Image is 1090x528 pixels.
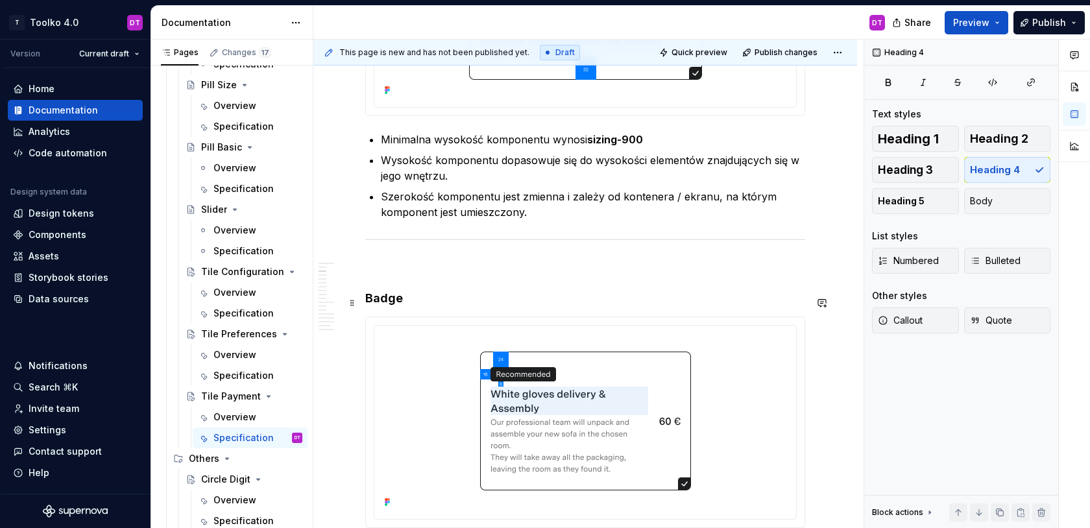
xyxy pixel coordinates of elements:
div: Specification [213,369,274,382]
span: Quick preview [672,47,727,58]
div: T [9,15,25,30]
span: Share [904,16,931,29]
div: Slider [201,203,227,216]
a: Overview [193,407,308,427]
a: Specification [193,241,308,261]
div: Invite team [29,402,79,415]
button: Help [8,462,143,483]
span: Heading 3 [878,163,933,176]
div: Documentation [162,16,284,29]
a: Tile Payment [180,386,308,407]
span: Heading 5 [878,195,925,208]
span: Heading 1 [878,132,939,145]
button: Numbered [872,248,959,274]
div: Tile Payment [201,390,261,403]
button: Bulleted [964,248,1051,274]
a: Overview [193,95,308,116]
div: Specification [213,431,274,444]
a: Settings [8,420,143,440]
span: Publish changes [755,47,817,58]
div: Search ⌘K [29,381,78,394]
a: Specification [193,116,308,137]
a: Data sources [8,289,143,309]
div: Other styles [872,289,927,302]
div: Specification [213,307,274,320]
span: Draft [555,47,575,58]
div: Toolko 4.0 [30,16,79,29]
div: Overview [213,286,256,299]
div: Settings [29,424,66,437]
a: Pill Basic [180,137,308,158]
div: Data sources [29,293,89,306]
div: Tile Preferences [201,328,277,341]
a: Documentation [8,100,143,121]
a: Overview [193,158,308,178]
a: Overview [193,490,308,510]
button: Heading 5 [872,188,959,214]
div: Version [10,49,40,59]
div: Code automation [29,147,107,160]
button: TToolko 4.0DT [3,8,148,36]
div: Assets [29,250,59,263]
div: Overview [213,348,256,361]
button: Publish [1013,11,1085,34]
svg: Supernova Logo [43,505,108,518]
a: Specification [193,303,308,324]
a: Components [8,224,143,245]
div: Specification [213,182,274,195]
a: Pill Size [180,75,308,95]
div: Circle Digit [201,473,250,486]
a: Design tokens [8,203,143,224]
button: Current draft [73,45,145,63]
div: Contact support [29,445,102,458]
div: Notifications [29,359,88,372]
button: Share [886,11,939,34]
strong: sizing-900 [587,133,643,146]
div: Documentation [29,104,98,117]
button: Publish changes [738,43,823,62]
div: Help [29,466,49,479]
span: Callout [878,314,923,327]
div: DT [872,18,882,28]
div: Overview [213,224,256,237]
span: Publish [1032,16,1066,29]
div: Specification [213,245,274,258]
span: Quote [970,314,1012,327]
a: Analytics [8,121,143,142]
p: Szerokość komponentu jest zmienna i zależy od kontenera / ekranu, na którym komponent jest umiesz... [381,189,805,220]
a: Specification [193,178,308,199]
div: Block actions [872,503,935,522]
div: Changes [222,47,271,58]
div: Overview [213,162,256,174]
div: Overview [213,411,256,424]
div: Home [29,82,54,95]
button: Search ⌘K [8,377,143,398]
div: DT [295,431,300,444]
div: List styles [872,230,918,243]
div: Design tokens [29,207,94,220]
a: Assets [8,246,143,267]
span: Preview [953,16,989,29]
button: Heading 3 [872,157,959,183]
span: Heading 2 [970,132,1028,145]
button: Body [964,188,1051,214]
a: Storybook stories [8,267,143,288]
div: Components [29,228,86,241]
div: Block actions [872,507,923,518]
div: Specification [213,514,274,527]
div: Others [168,448,308,469]
a: Tile Preferences [180,324,308,344]
span: Numbered [878,254,939,267]
div: Pill Basic [201,141,242,154]
p: Minimalna wysokość komponentu wynosi [381,132,805,147]
span: Current draft [79,49,129,59]
a: Overview [193,282,308,303]
div: Design system data [10,187,87,197]
a: Overview [193,344,308,365]
div: Pill Size [201,78,237,91]
span: Body [970,195,993,208]
button: Contact support [8,441,143,462]
button: Quick preview [655,43,733,62]
a: Invite team [8,398,143,419]
button: Heading 1 [872,126,959,152]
